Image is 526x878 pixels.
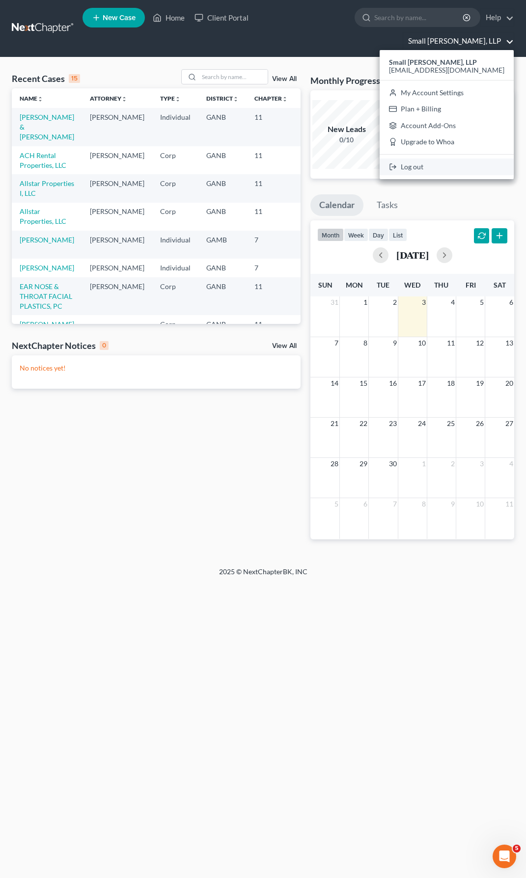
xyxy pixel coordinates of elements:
[504,377,514,389] span: 20
[417,377,427,389] span: 17
[368,194,407,216] a: Tasks
[479,296,485,308] span: 5
[247,315,296,353] td: 11
[479,458,485,470] span: 3
[421,458,427,470] span: 1
[359,458,368,470] span: 29
[380,50,514,179] div: Small [PERSON_NAME], LLP
[20,207,66,225] a: Allstar Properties, LLC
[417,337,427,349] span: 10
[450,458,456,470] span: 2
[254,95,288,102] a: Chapterunfold_more
[359,418,368,429] span: 22
[103,14,136,22] span: New Case
[446,377,456,389] span: 18
[82,174,152,202] td: [PERSON_NAME]
[152,259,198,277] td: Individual
[20,363,293,373] p: No notices yet!
[377,281,389,289] span: Tue
[368,228,388,241] button: day
[475,418,485,429] span: 26
[330,458,339,470] span: 28
[20,151,66,169] a: ACH Rental Properties, LLC
[380,117,514,134] a: Account Add-Ons
[82,146,152,174] td: [PERSON_NAME]
[378,124,447,135] div: New Clients
[434,281,448,289] span: Thu
[28,567,499,585] div: 2025 © NextChapterBK, INC
[389,66,504,74] span: [EMAIL_ADDRESS][DOMAIN_NAME]
[20,320,74,348] a: [PERSON_NAME] Development I LLC
[247,174,296,202] td: 11
[152,108,198,146] td: Individual
[380,101,514,117] a: Plan + Billing
[466,281,476,289] span: Fri
[508,296,514,308] span: 6
[20,113,74,141] a: [PERSON_NAME] & [PERSON_NAME]
[344,228,368,241] button: week
[296,259,343,277] td: 22-51154
[421,296,427,308] span: 3
[504,418,514,429] span: 27
[392,498,398,510] span: 7
[333,337,339,349] span: 7
[450,498,456,510] span: 9
[333,498,339,510] span: 5
[20,264,74,272] a: [PERSON_NAME]
[233,96,239,102] i: unfold_more
[247,203,296,231] td: 11
[247,108,296,146] td: 11
[310,75,380,86] h3: Monthly Progress
[247,146,296,174] td: 11
[508,458,514,470] span: 4
[20,282,72,310] a: EAR NOSE & THROAT FACIAL PLASTICS, PC
[198,203,247,231] td: GANB
[312,135,381,145] div: 0/10
[12,73,80,84] div: Recent Cases
[198,146,247,174] td: GANB
[504,337,514,349] span: 13
[148,9,190,27] a: Home
[504,498,514,510] span: 11
[82,203,152,231] td: [PERSON_NAME]
[380,159,514,175] a: Log out
[190,9,253,27] a: Client Portal
[296,231,343,259] td: 22-30509-jps
[296,146,343,174] td: 25-41316
[475,498,485,510] span: 10
[388,228,407,241] button: list
[296,174,343,202] td: 25-41315
[296,203,343,231] td: 25-41314
[380,134,514,151] a: Upgrade to Whoa
[152,231,198,259] td: Individual
[82,231,152,259] td: [PERSON_NAME]
[392,337,398,349] span: 9
[247,231,296,259] td: 7
[362,296,368,308] span: 1
[198,108,247,146] td: GANB
[446,337,456,349] span: 11
[152,174,198,202] td: Corp
[404,281,420,289] span: Wed
[175,96,181,102] i: unfold_more
[388,377,398,389] span: 16
[20,95,43,102] a: Nameunfold_more
[359,377,368,389] span: 15
[389,58,477,66] strong: Small [PERSON_NAME], LLP
[362,498,368,510] span: 6
[247,277,296,315] td: 11
[198,277,247,315] td: GANB
[450,296,456,308] span: 4
[481,9,514,27] a: Help
[475,337,485,349] span: 12
[20,179,74,197] a: Allstar Properties I, LLC
[403,32,514,50] a: Small [PERSON_NAME], LLP
[160,95,181,102] a: Typeunfold_more
[493,845,516,868] iframe: Intercom live chat
[362,337,368,349] span: 8
[20,236,74,244] a: [PERSON_NAME]
[199,70,268,84] input: Search by name...
[312,124,381,135] div: New Leads
[82,259,152,277] td: [PERSON_NAME]
[152,277,198,315] td: Corp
